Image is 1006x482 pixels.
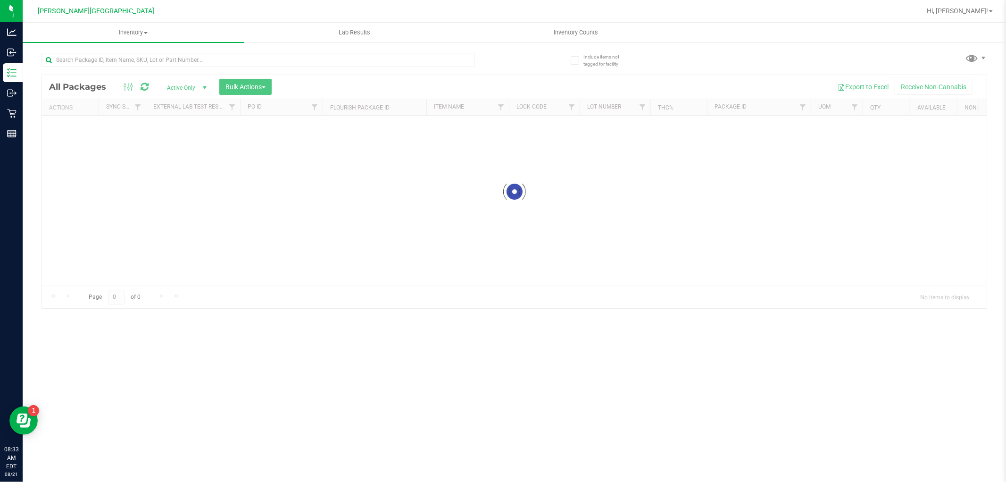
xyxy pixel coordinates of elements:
inline-svg: Outbound [7,88,17,98]
span: Inventory [23,28,244,37]
span: Lab Results [326,28,383,37]
inline-svg: Retail [7,109,17,118]
iframe: Resource center [9,406,38,435]
inline-svg: Inventory [7,68,17,77]
inline-svg: Reports [7,129,17,138]
a: Lab Results [244,23,465,42]
inline-svg: Inbound [7,48,17,57]
span: Inventory Counts [541,28,611,37]
p: 08:33 AM EDT [4,445,18,471]
a: Inventory [23,23,244,42]
p: 08/21 [4,471,18,478]
inline-svg: Analytics [7,27,17,37]
input: Search Package ID, Item Name, SKU, Lot or Part Number... [42,53,474,67]
span: [PERSON_NAME][GEOGRAPHIC_DATA] [38,7,155,15]
iframe: Resource center unread badge [28,405,39,416]
a: Inventory Counts [465,23,686,42]
span: Include items not tagged for facility [583,53,631,68]
span: Hi, [PERSON_NAME]! [927,7,988,15]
